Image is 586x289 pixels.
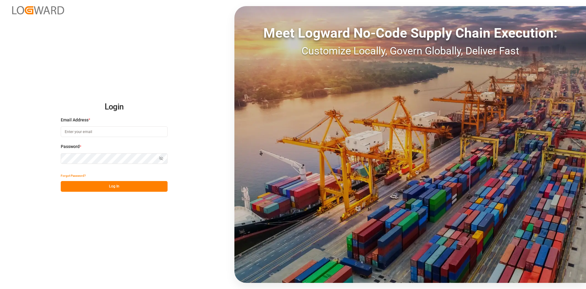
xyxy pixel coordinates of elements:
[61,117,89,123] span: Email Address
[234,23,586,43] div: Meet Logward No-Code Supply Chain Execution:
[61,126,168,137] input: Enter your email
[61,170,86,181] button: Forgot Password?
[61,97,168,117] h2: Login
[12,6,64,14] img: Logward_new_orange.png
[234,43,586,59] div: Customize Locally, Govern Globally, Deliver Fast
[61,143,80,150] span: Password
[61,181,168,192] button: Log In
